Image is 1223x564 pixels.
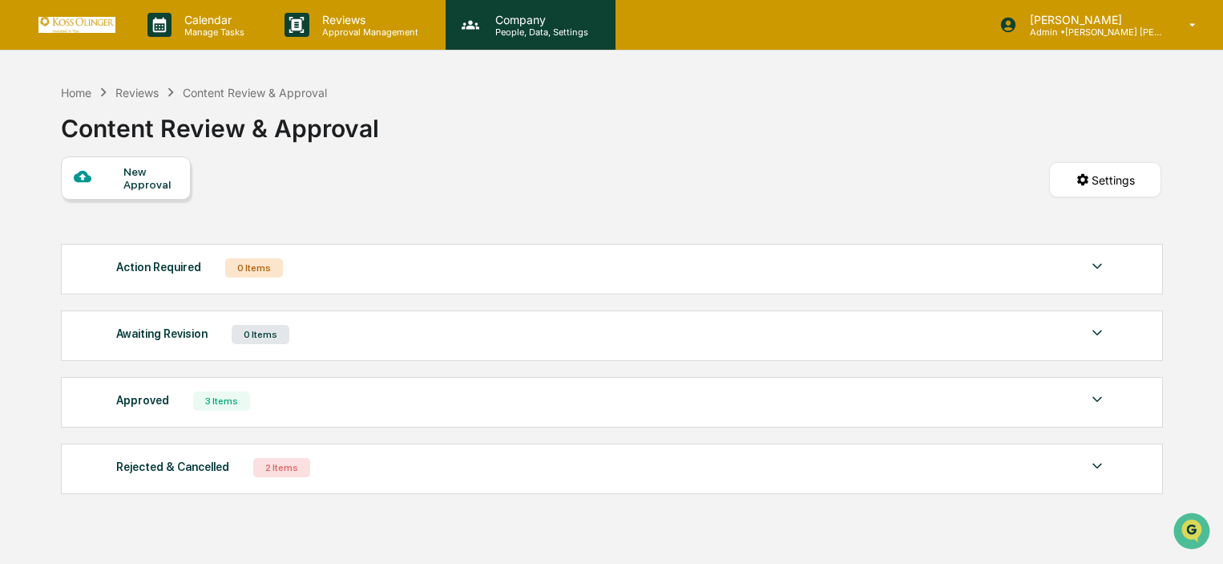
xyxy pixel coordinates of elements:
div: 🗄️ [116,330,129,343]
span: [PERSON_NAME] [50,218,130,231]
span: • [133,218,139,231]
div: Content Review & Approval [183,86,327,99]
a: 🔎Data Lookup [10,352,107,381]
div: Content Review & Approval [61,101,379,143]
p: Reviews [309,13,426,26]
p: People, Data, Settings [482,26,596,38]
p: Calendar [172,13,252,26]
div: 3 Items [193,392,250,411]
div: Reviews [115,86,159,99]
button: Settings [1049,162,1161,197]
img: caret [1088,456,1107,476]
div: 0 Items [232,325,289,344]
a: 🗄️Attestations [110,322,205,351]
span: [DATE] [142,218,175,231]
p: Manage Tasks [172,26,252,38]
div: Action Required [116,257,201,278]
p: [PERSON_NAME] [1017,13,1166,26]
div: Approved [116,390,169,411]
img: 1746055101610-c473b297-6a78-478c-a979-82029cc54cd1 [32,219,45,232]
img: caret [1088,390,1107,409]
span: Data Lookup [32,359,101,375]
p: How can we help? [16,34,292,59]
a: Powered byPylon [113,397,194,410]
iframe: Open customer support [1172,511,1215,554]
div: Home [61,86,91,99]
img: Emily Lusk [16,246,42,272]
div: New Approval [123,165,177,191]
div: Rejected & Cancelled [116,456,229,477]
p: Approval Management [309,26,426,38]
button: Start new chat [272,128,292,147]
div: Awaiting Revision [116,323,208,344]
p: Admin • [PERSON_NAME] [PERSON_NAME] Consulting, LLC [1017,26,1166,38]
p: Company [482,13,596,26]
img: caret [1088,257,1107,276]
img: 8933085812038_c878075ebb4cc5468115_72.jpg [34,123,63,152]
span: Attestations [132,328,199,344]
span: [DATE] [142,262,175,274]
div: Start new chat [72,123,263,139]
img: Jack Rasmussen [16,203,42,229]
button: See all [248,175,292,194]
span: • [133,262,139,274]
a: 🖐️Preclearance [10,322,110,351]
img: logo [38,17,115,32]
div: 2 Items [253,458,310,477]
div: 🖐️ [16,330,29,343]
img: caret [1088,323,1107,343]
img: 1746055101610-c473b297-6a78-478c-a979-82029cc54cd1 [16,123,45,152]
div: 🔎 [16,360,29,373]
span: [PERSON_NAME] [50,262,130,274]
span: Preclearance [32,328,103,344]
div: Past conversations [16,178,107,191]
div: 0 Items [225,258,283,278]
span: Pylon [159,398,194,410]
div: We're available if you need us! [72,139,220,152]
